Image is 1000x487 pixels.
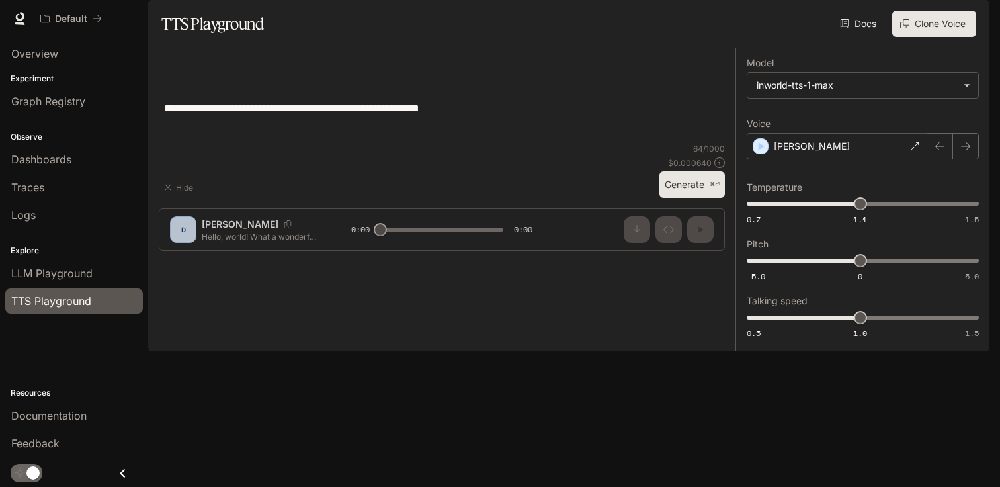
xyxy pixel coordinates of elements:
span: -5.0 [747,271,765,282]
span: 1.0 [853,328,867,339]
div: inworld-tts-1-max [757,79,957,92]
p: ⌘⏎ [710,181,720,189]
span: 0.5 [747,328,761,339]
a: Docs [837,11,882,37]
p: Voice [747,119,771,128]
p: Pitch [747,240,769,249]
span: 1.5 [965,214,979,225]
h1: TTS Playground [161,11,264,37]
button: Hide [159,177,201,198]
p: Talking speed [747,296,808,306]
span: 1.1 [853,214,867,225]
span: 1.5 [965,328,979,339]
div: inworld-tts-1-max [747,73,978,98]
p: Temperature [747,183,802,192]
button: Generate⌘⏎ [659,171,725,199]
span: 0.7 [747,214,761,225]
span: 5.0 [965,271,979,282]
p: Default [55,13,87,24]
span: 0 [858,271,862,282]
button: Clone Voice [892,11,976,37]
p: 64 / 1000 [693,143,725,154]
p: [PERSON_NAME] [774,140,850,153]
button: All workspaces [34,5,108,32]
p: Model [747,58,774,67]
